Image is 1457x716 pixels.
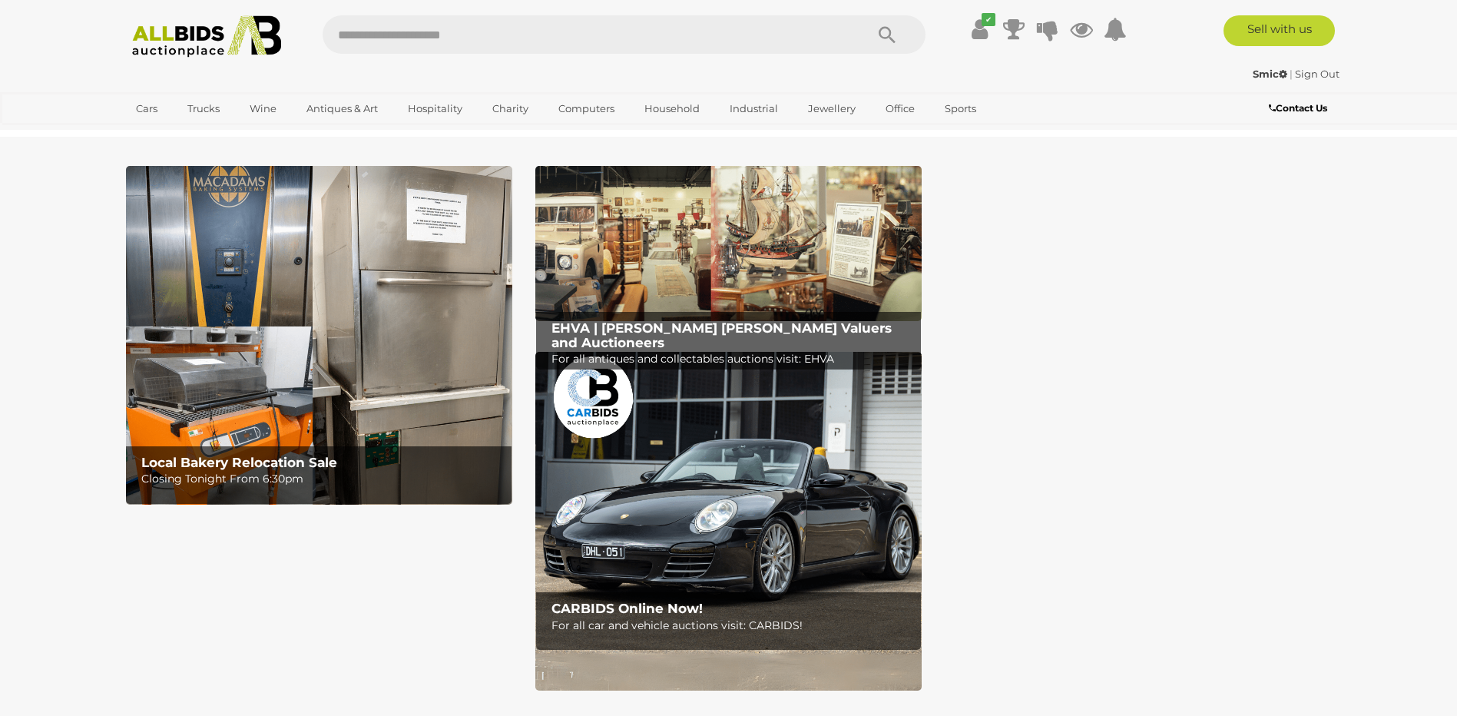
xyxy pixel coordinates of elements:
a: Computers [548,96,624,121]
span: | [1290,68,1293,80]
a: Jewellery [798,96,866,121]
b: EHVA | [PERSON_NAME] [PERSON_NAME] Valuers and Auctioneers [551,320,892,350]
a: Charity [482,96,538,121]
a: Antiques & Art [296,96,388,121]
a: Cars [126,96,167,121]
a: Hospitality [398,96,472,121]
a: Sports [935,96,986,121]
a: EHVA | Evans Hastings Valuers and Auctioneers EHVA | [PERSON_NAME] [PERSON_NAME] Valuers and Auct... [535,166,922,321]
p: For all antiques and collectables auctions visit: EHVA [551,350,913,369]
img: Local Bakery Relocation Sale [126,166,512,505]
a: Office [876,96,925,121]
img: EHVA | Evans Hastings Valuers and Auctioneers [535,166,922,321]
a: [GEOGRAPHIC_DATA] [126,121,255,147]
button: Search [849,15,926,54]
img: CARBIDS Online Now! [535,352,922,691]
a: Wine [240,96,286,121]
p: Closing Tonight From 6:30pm [141,469,503,489]
a: Trucks [177,96,230,121]
img: Allbids.com.au [124,15,290,58]
a: Contact Us [1269,100,1331,117]
b: Contact Us [1269,102,1327,114]
b: Local Bakery Relocation Sale [141,455,337,470]
i: ✔ [982,13,995,26]
b: CARBIDS Online Now! [551,601,703,616]
p: For all car and vehicle auctions visit: CARBIDS! [551,616,913,635]
a: CARBIDS Online Now! CARBIDS Online Now! For all car and vehicle auctions visit: CARBIDS! [535,352,922,691]
strong: Smic [1253,68,1287,80]
a: Household [634,96,710,121]
a: Industrial [720,96,788,121]
a: Local Bakery Relocation Sale Local Bakery Relocation Sale Closing Tonight From 6:30pm [126,166,512,505]
a: Smic [1253,68,1290,80]
a: ✔ [969,15,992,43]
a: Sign Out [1295,68,1339,80]
a: Sell with us [1224,15,1335,46]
